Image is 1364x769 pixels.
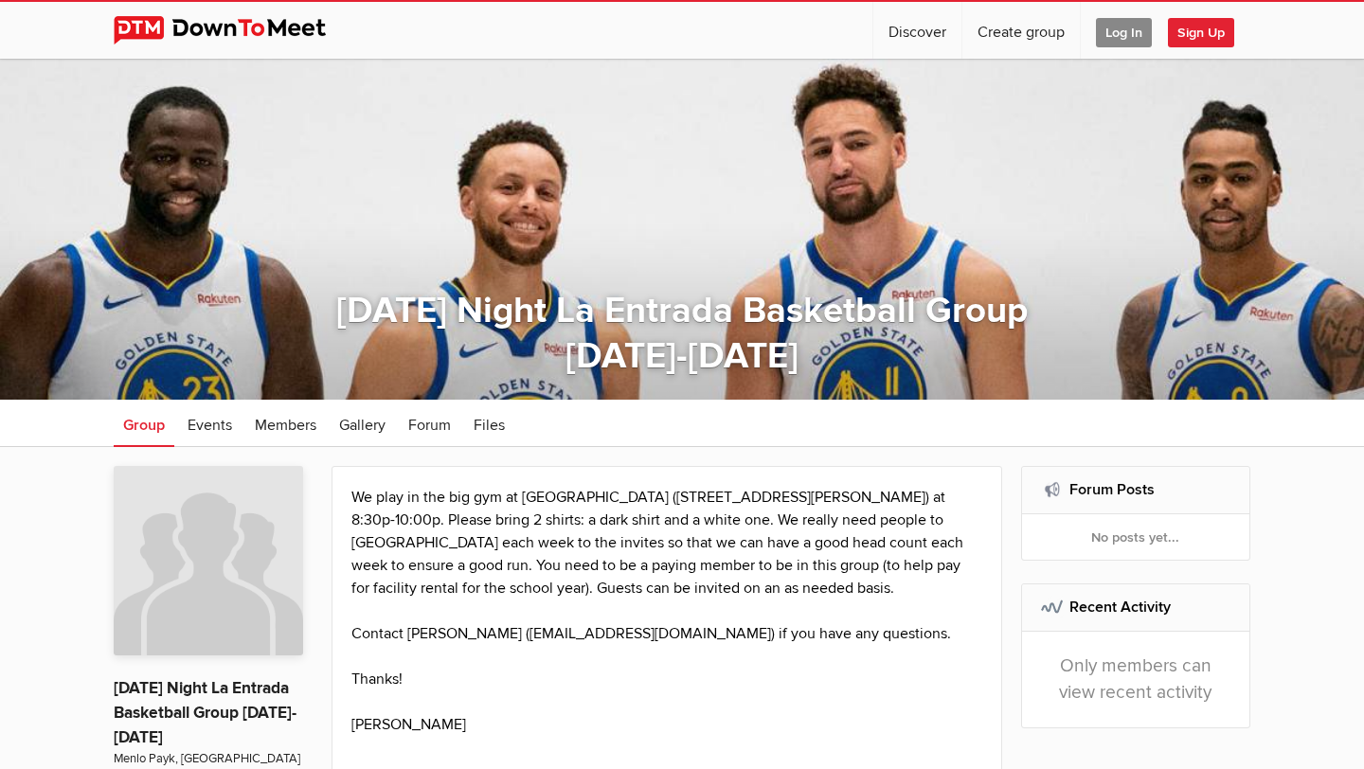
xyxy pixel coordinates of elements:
[351,486,982,736] p: We play in the big gym at [GEOGRAPHIC_DATA] ([STREET_ADDRESS][PERSON_NAME]) at 8:30p-10:00p. Plea...
[114,750,303,768] span: Menlo Payk, [GEOGRAPHIC_DATA]
[114,16,355,45] img: DownToMeet
[114,466,303,655] img: Thursday Night La Entrada Basketball Group 2025-2026
[188,416,232,435] span: Events
[1022,632,1250,728] div: Only members can view recent activity
[962,2,1080,59] a: Create group
[1096,18,1152,47] span: Log In
[474,416,505,435] span: Files
[1168,2,1249,59] a: Sign Up
[330,400,395,447] a: Gallery
[464,400,514,447] a: Files
[1022,514,1250,560] div: No posts yet...
[1069,480,1155,499] a: Forum Posts
[1041,584,1231,630] h2: Recent Activity
[339,416,386,435] span: Gallery
[114,400,174,447] a: Group
[873,2,961,59] a: Discover
[399,400,460,447] a: Forum
[255,416,316,435] span: Members
[245,400,326,447] a: Members
[1168,18,1234,47] span: Sign Up
[1081,2,1167,59] a: Log In
[178,400,242,447] a: Events
[408,416,451,435] span: Forum
[123,416,165,435] span: Group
